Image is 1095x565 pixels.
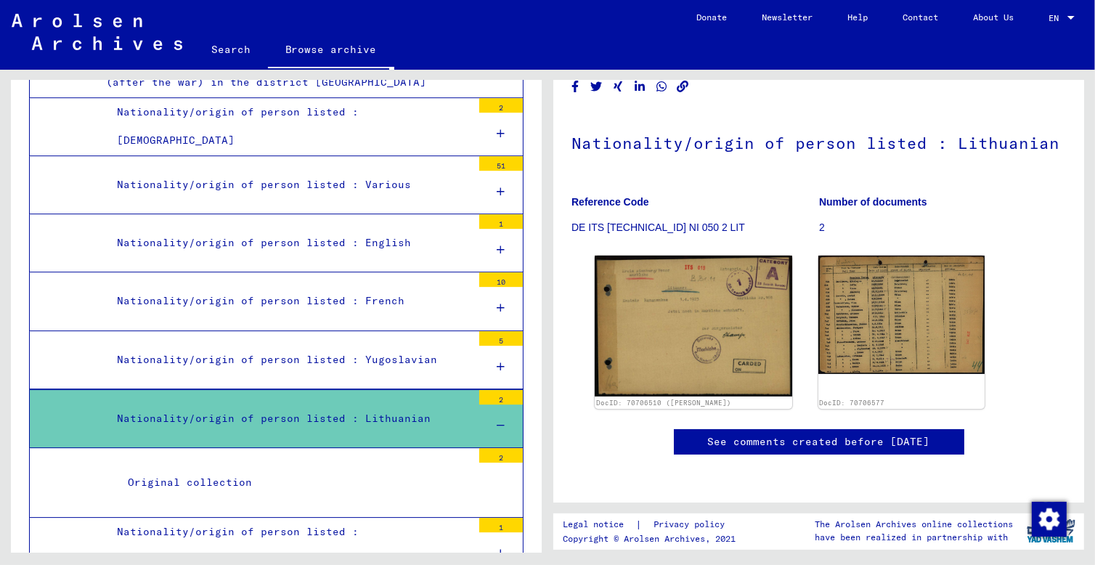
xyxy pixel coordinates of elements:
a: Privacy policy [642,517,742,532]
div: Original collection [117,468,472,497]
img: 001.jpg [595,256,792,397]
div: Nationality/origin of person listed : Yugoslavian [106,346,472,374]
div: 2 [479,390,523,405]
p: have been realized in partnership with [815,531,1014,544]
div: Change consent [1031,501,1066,536]
div: Nationality/origin of person listed : French [106,287,472,315]
div: 51 [479,156,523,171]
div: 5 [479,331,523,346]
button: Share on Xing [611,78,626,96]
b: Number of documents [819,196,927,208]
div: 2 [479,98,523,113]
button: Share on WhatsApp [654,78,669,96]
div: 1 [479,518,523,532]
a: Legal notice [563,517,635,532]
a: Search [194,32,268,67]
b: Reference Code [571,196,649,208]
div: 2 [479,448,523,463]
p: DE ITS [TECHNICAL_ID] NI 050 2 LIT [571,220,818,235]
div: Nationality/origin of person listed : Various [106,171,472,199]
div: | [563,517,742,532]
div: 10 [479,272,523,287]
div: Nationality/origin of person listed : English [106,229,472,257]
button: Share on LinkedIn [632,78,648,96]
p: Copyright © Arolsen Archives, 2021 [563,532,742,545]
img: Arolsen_neg.svg [12,14,182,50]
img: Change consent [1032,502,1067,537]
span: EN [1049,13,1065,23]
p: The Arolsen Archives online collections [815,518,1014,531]
h1: Nationality/origin of person listed : Lithuanian [571,110,1066,174]
button: Share on Facebook [568,78,583,96]
a: See comments created before [DATE] [708,434,930,450]
p: 2 [819,220,1066,235]
button: Share on Twitter [589,78,604,96]
a: Browse archive [268,32,394,70]
img: yv_logo.png [1024,513,1078,549]
div: Nationality/origin of person listed : [DEMOGRAPHIC_DATA] [106,98,472,155]
div: Nationality/origin of person listed : Lithuanian [106,405,472,433]
div: 1 [479,214,523,229]
a: DocID: 70706577 [819,399,884,407]
a: DocID: 70706510 ([PERSON_NAME]) [596,399,731,407]
button: Copy link [675,78,691,96]
img: 001.jpg [818,256,985,374]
